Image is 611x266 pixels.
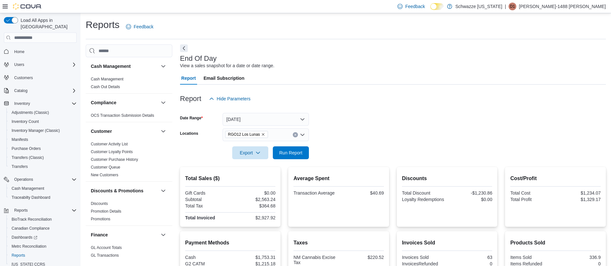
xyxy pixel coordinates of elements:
[293,190,337,196] div: Transaction Average
[91,113,154,118] a: OCS Transaction Submission Details
[91,253,119,258] a: GL Transactions
[159,62,167,70] button: Cash Management
[9,216,77,223] span: BioTrack Reconciliation
[232,146,268,159] button: Export
[402,239,492,247] h2: Invoices Sold
[91,232,158,238] button: Finance
[402,175,492,182] h2: Discounts
[9,163,77,170] span: Transfers
[14,88,27,93] span: Catalog
[12,186,44,191] span: Cash Management
[180,44,188,52] button: Next
[86,140,172,181] div: Customer
[180,131,198,136] label: Locations
[12,217,52,222] span: BioTrack Reconciliation
[91,172,118,178] span: New Customers
[9,252,28,259] a: Reports
[204,72,244,85] span: Email Subscription
[91,232,108,238] h3: Finance
[185,190,229,196] div: Gift Cards
[12,176,36,183] button: Operations
[9,194,53,201] a: Traceabilty Dashboard
[12,253,25,258] span: Reports
[91,188,143,194] h3: Discounts & Promotions
[6,117,79,126] button: Inventory Count
[293,239,384,247] h2: Taxes
[1,47,79,56] button: Home
[293,132,298,137] button: Clear input
[180,115,203,121] label: Date Range
[6,144,79,153] button: Purchase Orders
[510,255,554,260] div: Items Sold
[181,72,196,85] span: Report
[91,99,116,106] h3: Compliance
[236,146,264,159] span: Export
[455,3,502,10] p: Schwazze [US_STATE]
[9,118,77,125] span: Inventory Count
[12,244,46,249] span: Metrc Reconciliation
[1,206,79,215] button: Reports
[12,100,33,107] button: Inventory
[557,255,601,260] div: 336.9
[13,3,42,10] img: Cova
[9,225,52,232] a: Canadian Compliance
[91,216,110,222] span: Promotions
[91,201,108,206] span: Discounts
[86,112,172,122] div: Compliance
[206,92,253,105] button: Hide Parameters
[91,84,120,89] span: Cash Out Details
[14,75,33,80] span: Customers
[14,62,24,67] span: Users
[1,73,79,82] button: Customers
[12,235,37,240] span: Dashboards
[12,87,30,95] button: Catalog
[91,85,120,89] a: Cash Out Details
[9,225,77,232] span: Canadian Compliance
[86,244,172,262] div: Finance
[510,175,601,182] h2: Cost/Profit
[340,255,384,260] div: $220.52
[91,142,128,146] a: Customer Activity List
[6,135,79,144] button: Manifests
[12,137,28,142] span: Manifests
[232,203,275,208] div: $364.68
[12,206,77,214] span: Reports
[261,133,265,136] button: Remove RGO12 Los Lunas from selection in this group
[232,197,275,202] div: $2,563.24
[12,195,50,200] span: Traceabilty Dashboard
[9,127,77,134] span: Inventory Manager (Classic)
[14,177,33,182] span: Operations
[159,99,167,106] button: Compliance
[91,77,123,81] a: Cash Management
[91,188,158,194] button: Discounts & Promotions
[293,175,384,182] h2: Average Spent
[6,224,79,233] button: Canadian Compliance
[91,165,120,170] span: Customer Queue
[557,190,601,196] div: $1,234.07
[12,48,27,56] a: Home
[1,60,79,69] button: Users
[6,215,79,224] button: BioTrack Reconciliation
[9,154,46,161] a: Transfers (Classic)
[225,131,268,138] span: RGO12 Los Lunas
[448,197,492,202] div: $0.00
[91,157,138,162] span: Customer Purchase History
[91,150,133,154] a: Customer Loyalty Points
[91,253,119,258] span: GL Transactions
[180,62,274,69] div: View a sales snapshot for a date or date range.
[185,215,215,220] strong: Total Invoiced
[9,109,52,116] a: Adjustments (Classic)
[279,150,302,156] span: Run Report
[91,245,122,250] a: GL Account Totals
[12,61,27,69] button: Users
[185,175,276,182] h2: Total Sales ($)
[9,194,77,201] span: Traceabilty Dashboard
[9,234,77,241] span: Dashboards
[14,208,28,213] span: Reports
[180,55,217,62] h3: End Of Day
[9,136,31,143] a: Manifests
[134,23,153,30] span: Feedback
[12,119,39,124] span: Inventory Count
